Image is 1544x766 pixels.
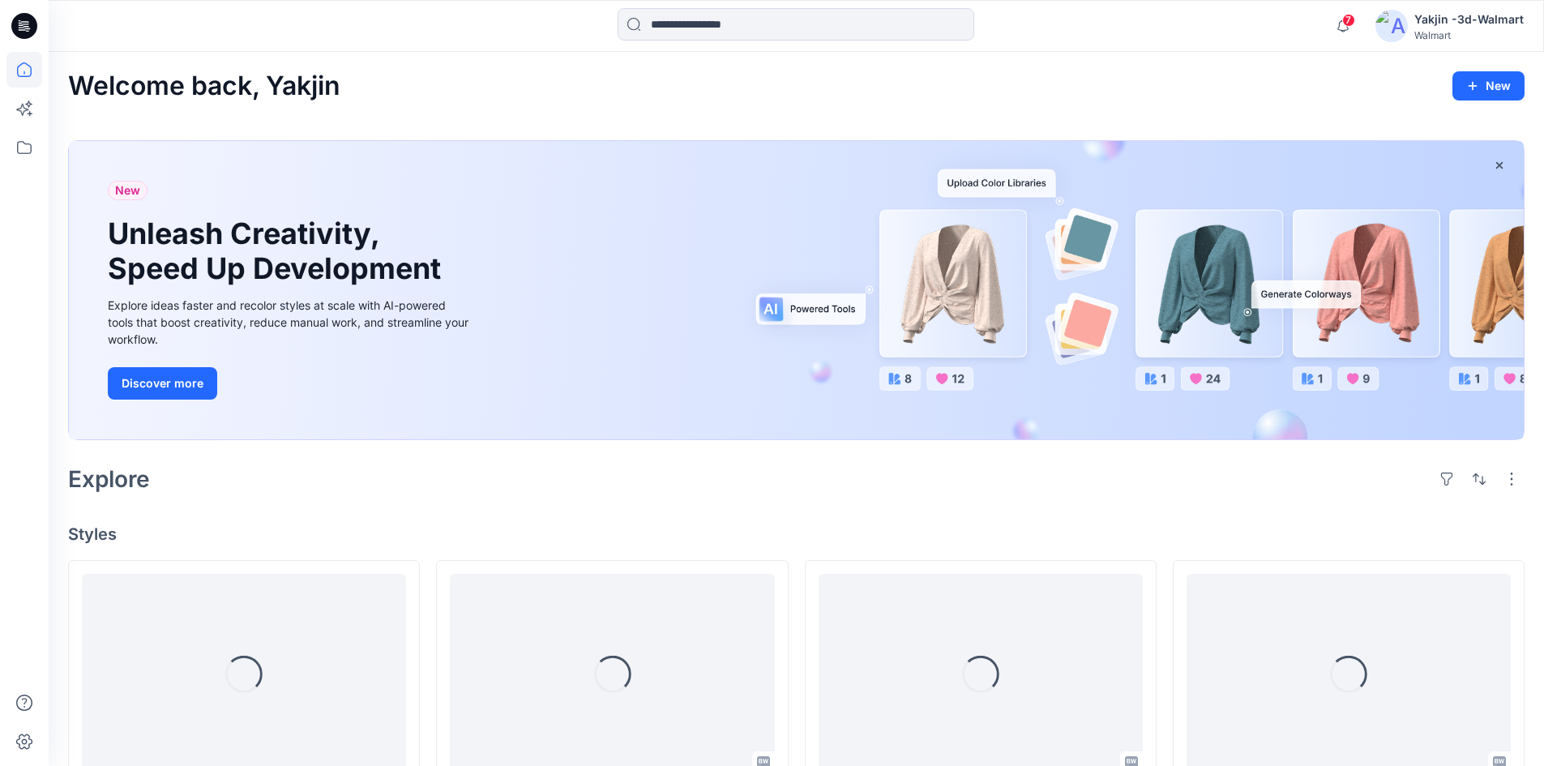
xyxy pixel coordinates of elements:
[108,367,473,400] a: Discover more
[1375,10,1408,42] img: avatar
[108,367,217,400] button: Discover more
[68,524,1525,544] h4: Styles
[68,71,340,101] h2: Welcome back, Yakjin
[115,181,140,200] span: New
[108,297,473,348] div: Explore ideas faster and recolor styles at scale with AI-powered tools that boost creativity, red...
[1414,29,1524,41] div: Walmart
[68,466,150,492] h2: Explore
[1342,14,1355,27] span: 7
[1452,71,1525,101] button: New
[1414,10,1524,29] div: Yakjin -3d-Walmart
[108,216,448,286] h1: Unleash Creativity, Speed Up Development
